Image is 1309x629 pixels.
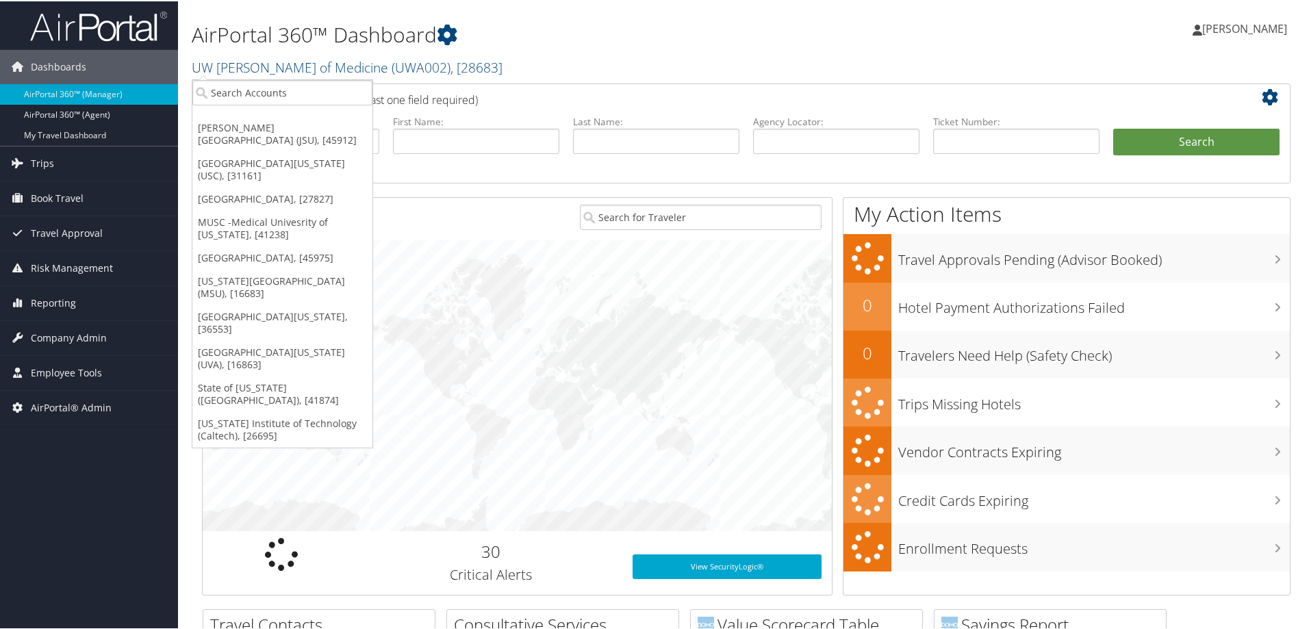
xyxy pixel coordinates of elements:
a: Trips Missing Hotels [843,377,1290,426]
img: airportal-logo.png [30,9,167,41]
a: Credit Cards Expiring [843,474,1290,522]
span: AirPortal® Admin [31,389,112,424]
button: Search [1113,127,1280,155]
a: MUSC -Medical Univesrity of [US_STATE], [41238] [192,209,372,245]
a: State of [US_STATE] ([GEOGRAPHIC_DATA]), [41874] [192,375,372,411]
input: Search for Traveler [580,203,822,229]
span: , [ 28683 ] [450,57,503,75]
h3: Vendor Contracts Expiring [898,435,1290,461]
span: Trips [31,145,54,179]
a: UW [PERSON_NAME] of Medicine [192,57,503,75]
input: Search Accounts [192,79,372,104]
a: [US_STATE][GEOGRAPHIC_DATA] (MSU), [16683] [192,268,372,304]
a: Vendor Contracts Expiring [843,425,1290,474]
a: [GEOGRAPHIC_DATA], [45975] [192,245,372,268]
a: 0Travelers Need Help (Safety Check) [843,329,1290,377]
h2: 0 [843,340,891,363]
h3: Credit Cards Expiring [898,483,1290,509]
a: [PERSON_NAME] [1193,7,1301,48]
a: View SecurityLogic® [633,553,822,578]
h3: Hotel Payment Authorizations Failed [898,290,1290,316]
h3: Travel Approvals Pending (Advisor Booked) [898,242,1290,268]
a: [US_STATE] Institute of Technology (Caltech), [26695] [192,411,372,446]
span: Book Travel [31,180,84,214]
h3: Critical Alerts [370,564,612,583]
label: First Name: [393,114,559,127]
span: Risk Management [31,250,113,284]
h2: Airtinerary Lookup [213,85,1189,108]
span: ( UWA002 ) [392,57,450,75]
label: Last Name: [573,114,739,127]
h2: 30 [370,539,612,562]
h3: Travelers Need Help (Safety Check) [898,338,1290,364]
span: (at least one field required) [347,91,478,106]
span: Company Admin [31,320,107,354]
a: [PERSON_NAME][GEOGRAPHIC_DATA] (JSU), [45912] [192,115,372,151]
h2: 0 [843,292,891,316]
label: Ticket Number: [933,114,1100,127]
h3: Trips Missing Hotels [898,387,1290,413]
span: Employee Tools [31,355,102,389]
a: Enrollment Requests [843,522,1290,570]
a: [GEOGRAPHIC_DATA][US_STATE] (UVA), [16863] [192,339,372,375]
h1: AirPortal 360™ Dashboard [192,19,931,48]
h3: Enrollment Requests [898,531,1290,557]
span: [PERSON_NAME] [1202,20,1287,35]
a: [GEOGRAPHIC_DATA], [27827] [192,186,372,209]
a: [GEOGRAPHIC_DATA][US_STATE], [36553] [192,304,372,339]
span: Reporting [31,285,76,319]
a: Travel Approvals Pending (Advisor Booked) [843,233,1290,281]
span: Travel Approval [31,215,103,249]
h1: My Action Items [843,198,1290,227]
span: Dashboards [31,49,86,83]
a: [GEOGRAPHIC_DATA][US_STATE] (USC), [31161] [192,151,372,186]
a: 0Hotel Payment Authorizations Failed [843,281,1290,329]
label: Agency Locator: [753,114,919,127]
